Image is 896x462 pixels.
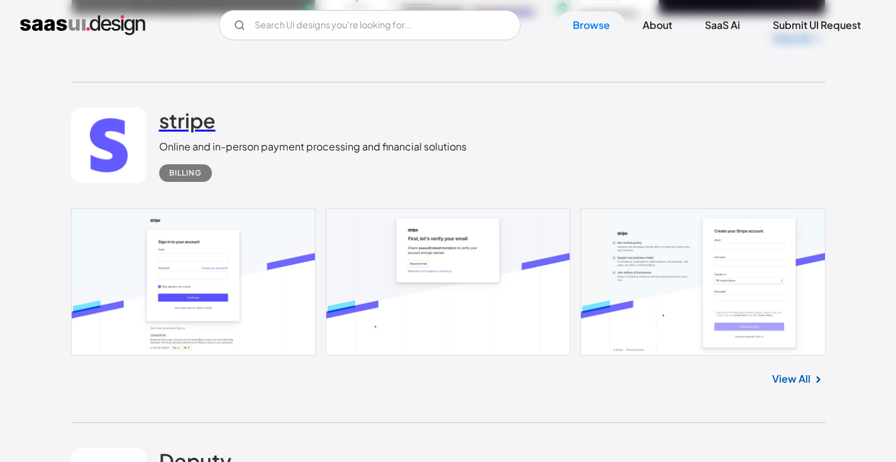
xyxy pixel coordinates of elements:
[628,11,687,39] a: About
[219,10,521,40] input: Search UI designs you're looking for...
[690,11,755,39] a: SaaS Ai
[558,11,625,39] a: Browse
[20,15,145,35] a: home
[219,10,521,40] form: Email Form
[758,11,876,39] a: Submit UI Request
[169,166,202,181] div: Billing
[772,371,810,386] a: View All
[159,108,216,139] a: stripe
[159,139,467,154] div: Online and in-person payment processing and financial solutions
[159,108,216,133] h2: stripe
